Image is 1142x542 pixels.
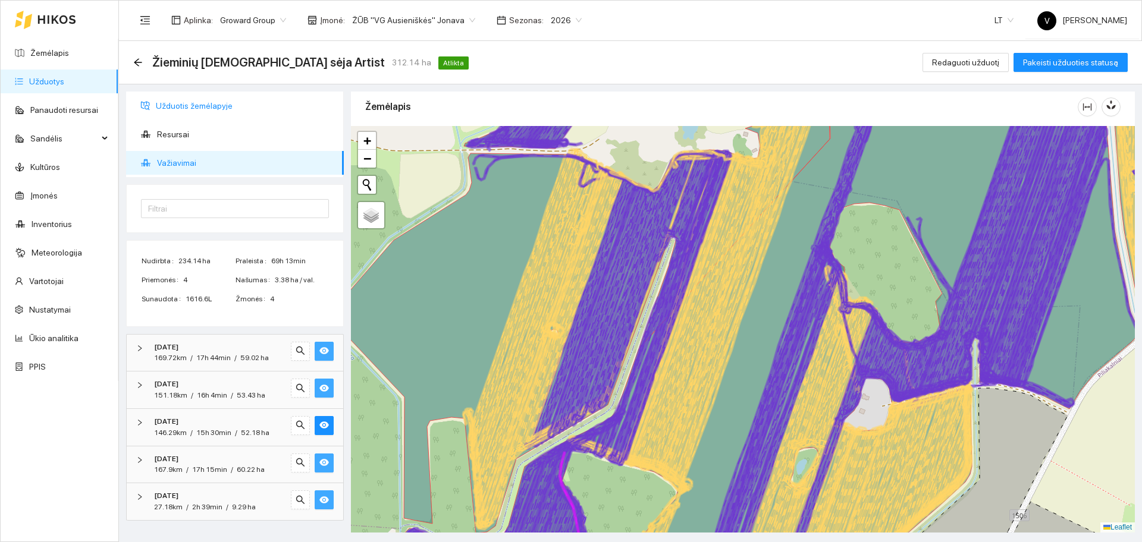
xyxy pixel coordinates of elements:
[140,15,150,26] span: menu-fold
[30,162,60,172] a: Kultūros
[319,383,329,395] span: eye
[191,391,193,399] span: /
[319,495,329,506] span: eye
[142,256,178,267] span: Nudirbta
[1023,56,1118,69] span: Pakeisti užduoties statusą
[270,294,328,305] span: 4
[923,58,1009,67] a: Redaguoti užduotį
[196,354,231,362] span: 17h 44min
[315,342,334,361] button: eye
[438,56,469,70] span: Atlikta
[291,342,310,361] button: search
[154,503,183,511] span: 27.18km
[154,455,178,463] strong: [DATE]
[319,420,329,431] span: eye
[30,191,58,200] a: Įmonės
[154,491,178,500] strong: [DATE]
[142,275,183,286] span: Priemonės
[136,419,143,426] span: right
[358,132,376,150] a: Zoom in
[994,11,1014,29] span: LT
[296,383,305,395] span: search
[319,346,329,357] span: eye
[358,202,384,228] a: Layers
[234,354,237,362] span: /
[237,391,265,399] span: 53.43 ha
[231,391,233,399] span: /
[32,219,72,229] a: Inventorius
[315,453,334,472] button: eye
[186,465,189,474] span: /
[291,379,310,398] button: search
[296,458,305,469] span: search
[197,391,227,399] span: 16h 4min
[133,58,143,68] div: Atgal
[241,428,269,437] span: 52.18 ha
[127,335,343,371] div: [DATE]169.72km/17h 44min/59.02 hasearcheye
[275,275,328,286] span: 3.38 ha / val.
[363,151,371,166] span: −
[315,490,334,509] button: eye
[178,256,234,267] span: 234.14 ha
[184,14,213,27] span: Aplinka :
[133,8,157,32] button: menu-fold
[1078,97,1097,116] button: column-width
[32,248,82,257] a: Meteorologija
[352,11,475,29] span: ŽŪB "VG Ausieniškės" Jonava
[157,151,334,175] span: Važiavimai
[186,503,189,511] span: /
[220,11,286,29] span: Groward Group
[154,354,187,362] span: 169.72km
[358,176,376,194] button: Initiate a new search
[319,458,329,469] span: eye
[136,382,143,389] span: right
[509,14,544,27] span: Sezonas :
[497,15,506,25] span: calendar
[29,362,46,371] a: PPIS
[235,428,237,437] span: /
[190,354,193,362] span: /
[232,503,256,511] span: 9.29 ha
[154,428,187,437] span: 146.29km
[932,56,999,69] span: Redaguoti užduotį
[154,343,178,351] strong: [DATE]
[192,503,222,511] span: 2h 39min
[291,416,310,435] button: search
[315,416,334,435] button: eye
[358,150,376,168] a: Zoom out
[133,58,143,67] span: arrow-left
[29,305,71,314] a: Nustatymai
[1014,53,1128,72] button: Pakeisti užduoties statusą
[1044,11,1050,30] span: V
[296,495,305,506] span: search
[291,490,310,509] button: search
[136,493,143,500] span: right
[236,275,275,286] span: Našumas
[923,53,1009,72] button: Redaguoti užduotį
[127,409,343,446] div: [DATE]146.29km/15h 30min/52.18 hasearcheye
[136,456,143,464] span: right
[127,483,343,520] div: [DATE]27.18km/2h 39min/9.29 hasearcheye
[226,503,228,511] span: /
[231,465,233,474] span: /
[154,391,187,399] span: 151.18km
[196,428,231,437] span: 15h 30min
[154,380,178,388] strong: [DATE]
[127,446,343,483] div: [DATE]167.9km/17h 15min/60.22 hasearcheye
[392,56,431,69] span: 312.14 ha
[236,294,270,305] span: Žmonės
[296,346,305,357] span: search
[320,14,345,27] span: Įmonė :
[240,354,269,362] span: 59.02 ha
[156,94,334,118] span: Užduotis žemėlapyje
[29,77,64,86] a: Užduotys
[29,276,64,286] a: Vartotojai
[154,417,178,426] strong: [DATE]
[315,379,334,398] button: eye
[136,345,143,352] span: right
[127,371,343,408] div: [DATE]151.18km/16h 4min/53.43 hasearcheye
[1103,523,1132,531] a: Leaflet
[30,105,98,115] a: Panaudoti resursai
[192,465,227,474] span: 17h 15min
[237,465,265,474] span: 60.22 ha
